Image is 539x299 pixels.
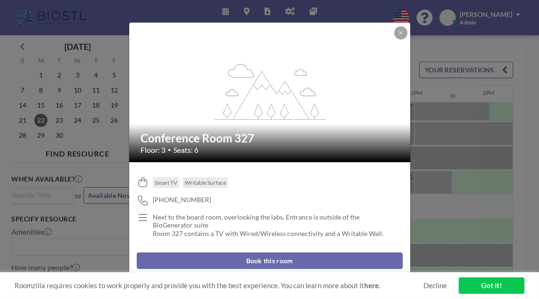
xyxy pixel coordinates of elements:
p: Room 327 contains a TV with Wired/Wireless connectivity and a Writable Wall. [153,229,391,238]
g: flex-grow: 1.2; [214,63,325,119]
h2: Conference Room 327 [141,131,400,145]
span: • [168,146,171,153]
span: Smart TV [155,179,177,186]
a: Decline [423,281,447,290]
p: Next to the board room, overlooking the labs. Entrance is outside of the BioGenerator suite [153,213,391,229]
button: Book this room [137,252,403,269]
a: here. [364,281,380,290]
span: Floor: 3 [141,145,165,155]
span: [PHONE_NUMBER] [153,196,211,204]
span: Roomzilla requires cookies to work properly and provide you with the best experience. You can lea... [15,281,423,290]
a: Got it! [459,277,524,294]
span: Writable Surface [185,179,226,186]
span: Seats: 6 [173,145,198,155]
